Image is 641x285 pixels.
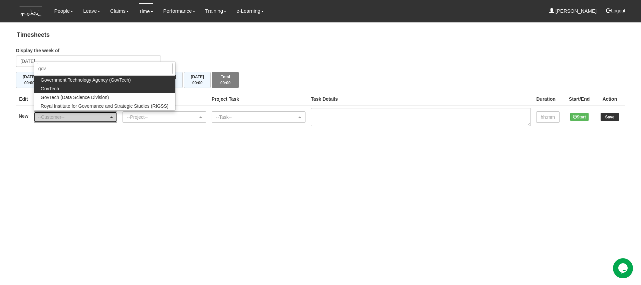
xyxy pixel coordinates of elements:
[613,258,634,278] iframe: chat widget
[24,81,35,85] span: 00:00
[601,113,619,121] input: Save
[595,93,625,105] th: Action
[209,93,308,105] th: Project Task
[83,3,100,19] a: Leave
[127,114,198,120] div: --Project--
[16,47,59,54] label: Display the week of
[212,72,239,88] button: Total00:00
[16,93,31,105] th: Edit
[41,94,109,101] span: GovTech (Data Science Division)
[110,3,129,19] a: Claims
[220,81,231,85] span: 00:00
[16,72,43,88] button: [DATE]00:00
[19,113,28,119] label: New
[41,103,169,109] span: Royal Institute for Governance and Strategic Studies (RIGSS)
[570,113,589,121] button: Start
[139,3,153,19] a: Time
[163,3,195,19] a: Performance
[184,72,211,88] button: [DATE]00:00
[123,111,206,123] button: --Project--
[34,111,117,123] button: --Customer--
[236,3,264,19] a: e-Learning
[549,3,597,19] a: [PERSON_NAME]
[16,72,625,88] div: Timesheet Week Summary
[31,93,120,105] th: Client
[216,114,297,120] div: --Task--
[205,3,227,19] a: Training
[536,111,560,123] input: hh:mm
[192,81,203,85] span: 00:00
[41,77,131,83] span: Government Technology Agency (GovTech)
[602,3,630,19] button: Logout
[41,85,59,92] span: GovTech
[308,93,533,105] th: Task Details
[533,93,564,105] th: Duration
[54,3,73,19] a: People
[564,93,595,105] th: Start/End
[212,111,305,123] button: --Task--
[38,114,109,120] div: --Customer--
[37,63,173,74] input: Search
[16,28,625,42] h4: Timesheets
